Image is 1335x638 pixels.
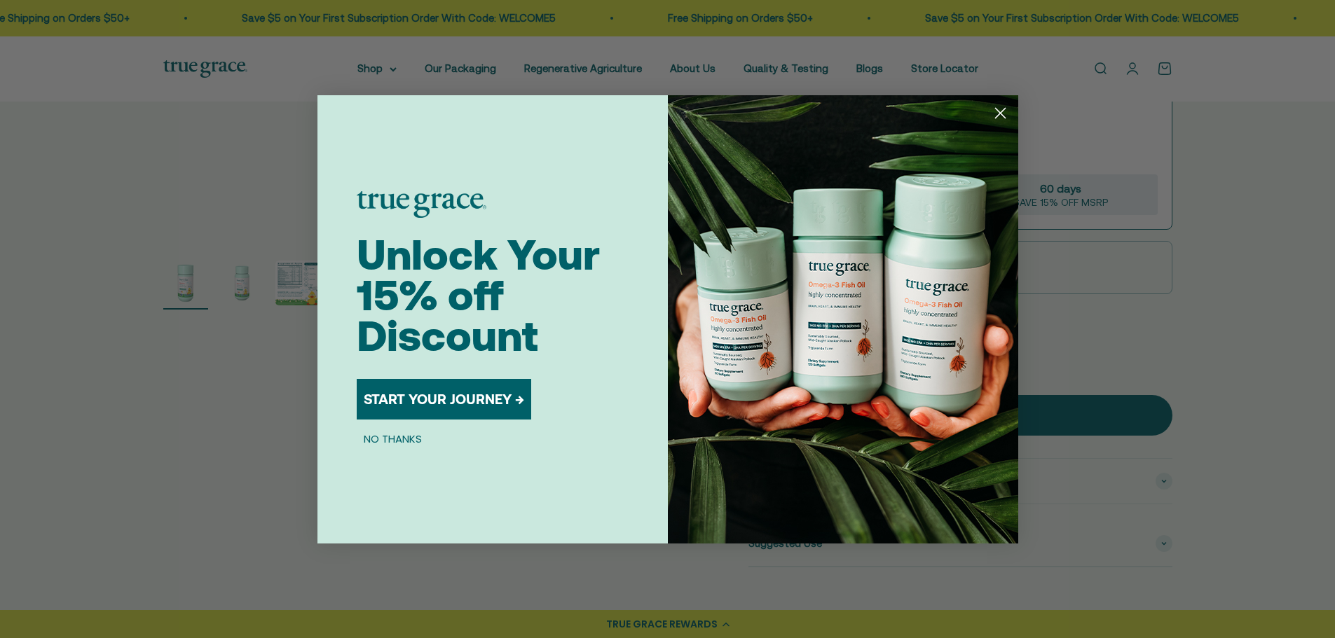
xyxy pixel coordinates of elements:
button: NO THANKS [357,431,429,448]
span: Unlock Your 15% off Discount [357,230,600,360]
button: Close dialog [988,101,1013,125]
img: logo placeholder [357,191,486,218]
img: 098727d5-50f8-4f9b-9554-844bb8da1403.jpeg [668,95,1018,543]
button: START YOUR JOURNEY → [357,379,531,419]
